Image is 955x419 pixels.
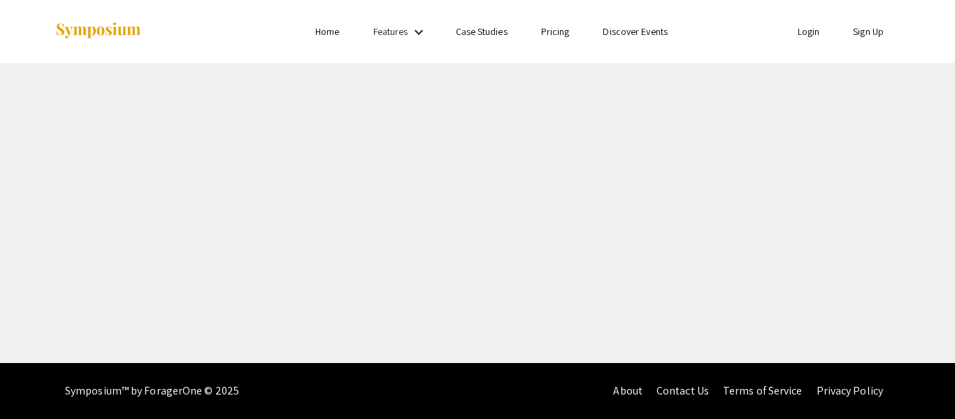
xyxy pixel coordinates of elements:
a: Home [315,25,339,38]
a: Discover Events [603,25,668,38]
a: Contact Us [656,383,709,398]
a: Sign Up [853,25,884,38]
mat-icon: Expand Features list [410,24,427,41]
a: Privacy Policy [817,383,883,398]
a: About [613,383,642,398]
a: Login [798,25,820,38]
img: Symposium by ForagerOne [55,22,142,41]
div: Symposium™ by ForagerOne © 2025 [65,363,239,419]
a: Pricing [541,25,570,38]
a: Features [373,25,408,38]
a: Case Studies [456,25,508,38]
a: Terms of Service [723,383,803,398]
